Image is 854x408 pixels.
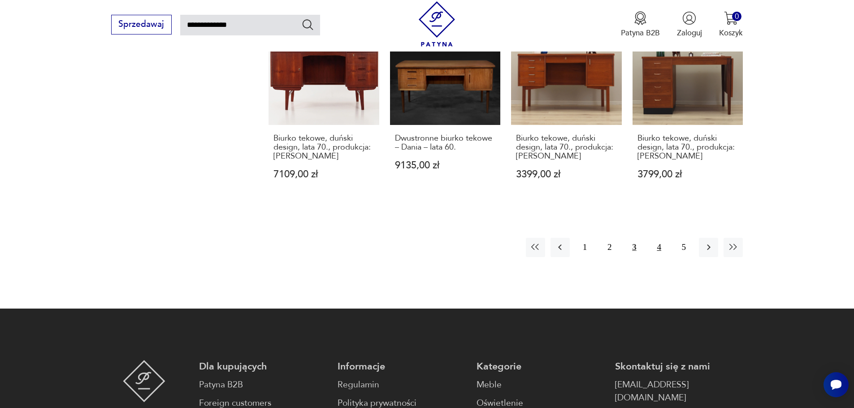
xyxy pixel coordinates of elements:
iframe: Smartsupp widget button [824,372,849,397]
img: Ikonka użytkownika [682,11,696,25]
a: Biurko tekowe, duński design, lata 70., produkcja: DaniaBiurko tekowe, duński design, lata 70., p... [633,15,743,200]
p: 3799,00 zł [637,170,738,179]
img: Ikona medalu [633,11,647,25]
p: Zaloguj [677,28,702,38]
img: Patyna - sklep z meblami i dekoracjami vintage [123,360,165,402]
a: Meble [477,378,604,391]
p: 9135,00 zł [395,161,496,170]
p: 7109,00 zł [273,170,374,179]
a: Dwustronne biurko tekowe – Dania – lata 60.Dwustronne biurko tekowe – Dania – lata 60.9135,00 zł [390,15,501,200]
p: Koszyk [719,28,743,38]
button: Szukaj [301,18,314,31]
a: Sprzedawaj [111,21,172,29]
p: Dla kupujących [199,360,327,373]
a: Regulamin [338,378,465,391]
h3: Biurko tekowe, duński design, lata 70., produkcja: [PERSON_NAME] [637,134,738,161]
h3: Dwustronne biurko tekowe – Dania – lata 60. [395,134,496,152]
button: 4 [650,238,669,257]
button: 1 [575,238,594,257]
a: Ikona medaluPatyna B2B [621,11,660,38]
button: 0Koszyk [719,11,743,38]
img: Patyna - sklep z meblami i dekoracjami vintage [414,1,460,47]
button: 2 [600,238,619,257]
a: Biurko tekowe, duński design, lata 70., produkcja: DaniaBiurko tekowe, duński design, lata 70., p... [511,15,622,200]
button: Zaloguj [677,11,702,38]
a: Biurko tekowe, duński design, lata 70., produkcja: DaniaBiurko tekowe, duński design, lata 70., p... [269,15,379,200]
button: Sprzedawaj [111,15,172,34]
p: Skontaktuj się z nami [615,360,743,373]
a: Patyna B2B [199,378,327,391]
p: Kategorie [477,360,604,373]
a: [EMAIL_ADDRESS][DOMAIN_NAME] [615,378,743,404]
div: 0 [732,12,741,21]
p: Informacje [338,360,465,373]
h3: Biurko tekowe, duński design, lata 70., produkcja: [PERSON_NAME] [516,134,617,161]
p: 3399,00 zł [516,170,617,179]
button: Patyna B2B [621,11,660,38]
button: 5 [674,238,694,257]
img: Ikona koszyka [724,11,738,25]
h3: Biurko tekowe, duński design, lata 70., produkcja: [PERSON_NAME] [273,134,374,161]
p: Patyna B2B [621,28,660,38]
button: 3 [624,238,644,257]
